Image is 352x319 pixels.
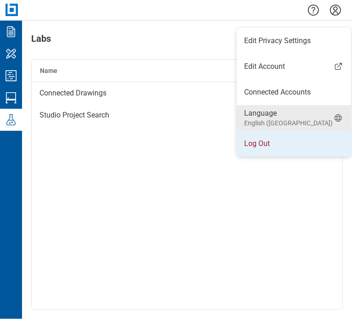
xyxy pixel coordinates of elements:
[237,28,351,157] ul: Menu
[244,108,333,128] div: Language
[40,67,57,74] span: Name
[4,90,18,105] svg: Studio Sessions
[328,2,343,18] button: Settings
[32,104,343,126] div: Studio Project Search
[32,82,343,104] div: Connected Drawings
[4,68,18,83] svg: Studio Projects
[237,28,351,54] li: Edit Privacy Settings
[31,34,51,48] h1: Labs
[244,118,333,128] small: English ([GEOGRAPHIC_DATA])
[4,112,18,127] svg: Labs
[4,24,18,39] svg: Documents
[237,131,351,157] li: Log Out
[244,87,344,98] a: Connected Accounts
[4,46,18,61] svg: My Workspace
[237,61,351,72] a: Edit Account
